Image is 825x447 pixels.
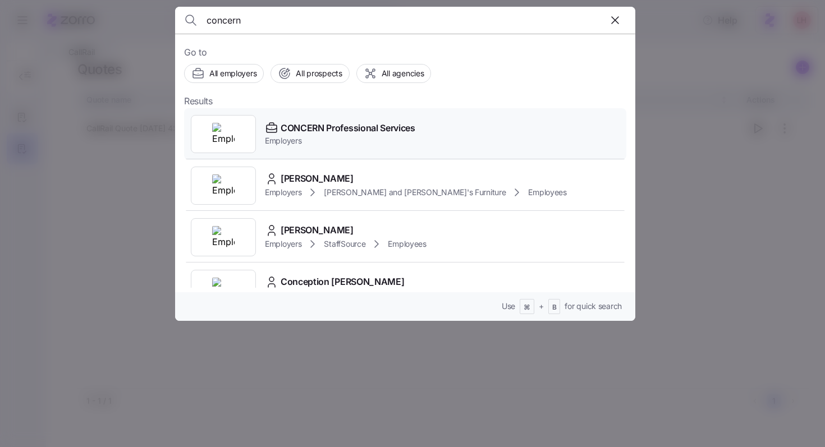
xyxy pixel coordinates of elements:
[212,123,235,145] img: Employer logo
[209,68,256,79] span: All employers
[552,303,557,312] span: B
[324,238,365,250] span: StaffSource
[382,68,424,79] span: All agencies
[528,187,566,198] span: Employees
[265,187,301,198] span: Employers
[184,64,264,83] button: All employers
[212,174,235,197] img: Employer logo
[324,187,506,198] span: [PERSON_NAME] and [PERSON_NAME]'s Furniture
[296,68,342,79] span: All prospects
[502,301,515,312] span: Use
[281,275,404,289] span: Conception [PERSON_NAME]
[212,278,235,300] img: Employer logo
[281,121,415,135] span: CONCERN Professional Services
[184,94,213,108] span: Results
[565,301,622,312] span: for quick search
[212,226,235,248] img: Employer logo
[281,223,354,237] span: [PERSON_NAME]
[356,64,432,83] button: All agencies
[271,64,349,83] button: All prospects
[265,238,301,250] span: Employers
[388,238,426,250] span: Employees
[265,135,415,146] span: Employers
[184,45,626,59] span: Go to
[539,301,544,312] span: +
[281,172,354,186] span: [PERSON_NAME]
[524,303,530,312] span: ⌘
